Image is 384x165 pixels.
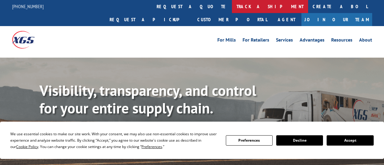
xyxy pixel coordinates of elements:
[16,144,38,149] span: Cookie Policy
[193,13,272,26] a: Customer Portal
[141,144,162,149] span: Preferences
[243,38,269,44] a: For Retailers
[10,131,218,150] div: We use essential cookies to make our site work. With your consent, we may also use non-essential ...
[359,38,372,44] a: About
[327,135,373,146] button: Accept
[39,81,256,117] b: Visibility, transparency, and control for your entire supply chain.
[301,13,372,26] a: Join Our Team
[276,38,293,44] a: Services
[300,38,325,44] a: Advantages
[331,38,352,44] a: Resources
[12,3,44,9] a: [PHONE_NUMBER]
[226,135,273,146] button: Preferences
[276,135,323,146] button: Decline
[105,13,193,26] a: Request a pickup
[272,13,301,26] a: Agent
[217,38,236,44] a: For Mills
